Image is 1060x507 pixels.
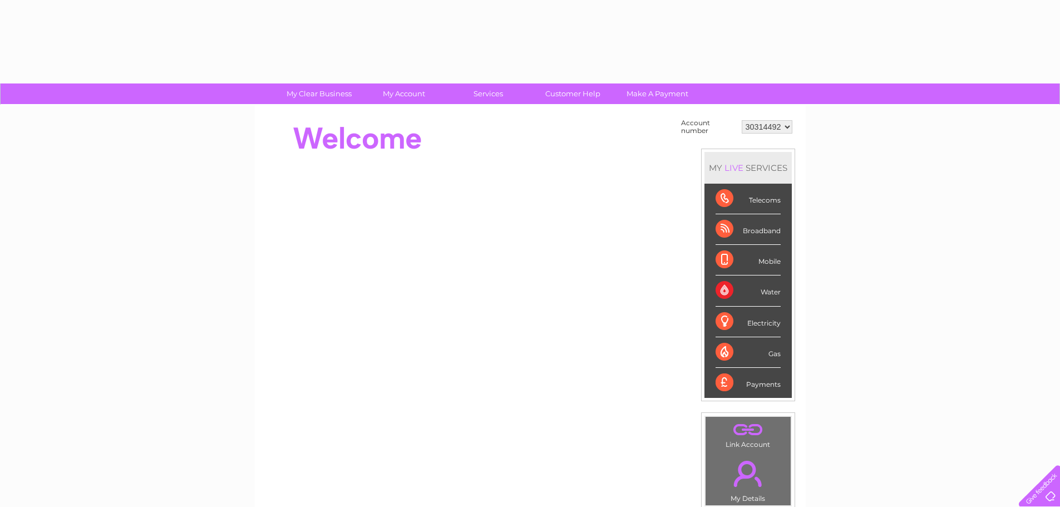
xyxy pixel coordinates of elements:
a: . [708,454,788,493]
div: LIVE [722,163,746,173]
td: Link Account [705,416,791,451]
div: Gas [716,337,781,368]
a: Services [442,83,534,104]
div: Mobile [716,245,781,275]
div: Payments [716,368,781,398]
div: Broadband [716,214,781,245]
a: My Clear Business [273,83,365,104]
td: Account number [678,116,739,137]
div: Telecoms [716,184,781,214]
a: . [708,420,788,439]
div: Water [716,275,781,306]
a: Customer Help [527,83,619,104]
td: My Details [705,451,791,506]
div: Electricity [716,307,781,337]
div: MY SERVICES [704,152,792,184]
a: My Account [358,83,450,104]
a: Make A Payment [612,83,703,104]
